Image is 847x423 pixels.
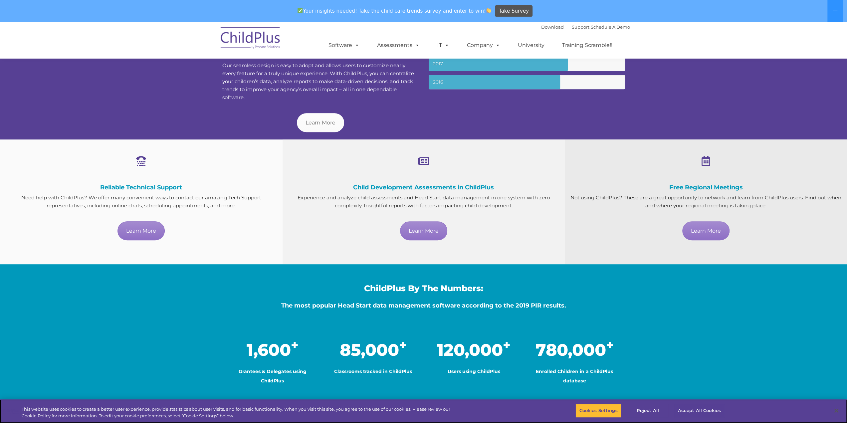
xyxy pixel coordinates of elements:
span: 85,000 [340,340,407,360]
a: Download [541,24,564,30]
p: Need help with ChildPlus? We offer many convenient ways to contact our amazing Tech Support repre... [5,194,277,210]
a: IT [431,39,456,52]
a: Learn More [682,221,730,240]
span: 780,000 [535,340,614,360]
span: ChildPlus By The Numbers: [364,283,483,293]
a: Company [460,39,507,52]
button: Accept All Cookies [674,404,725,418]
a: Support [572,24,589,30]
img: 👏 [486,8,491,13]
span: 1,600 [247,340,299,360]
span: Enrolled Children in a ChildPlus database [536,368,613,384]
button: Close [829,403,844,418]
button: Cookies Settings [575,404,621,418]
a: Learn More [117,221,165,240]
a: Schedule A Demo [591,24,630,30]
span: Reliable Technical Support [100,184,182,191]
a: Assessments [370,39,426,52]
a: Training Scramble!! [555,39,619,52]
p: Experience and analyze child assessments and Head Start data management in one system with zero c... [288,194,560,210]
span: Users using ChildPlus [448,368,500,374]
a: Learn More [400,221,447,240]
sup: + [503,337,511,352]
small: 2016 [429,75,625,90]
span: Take Survey [499,5,529,17]
a: Software [322,39,366,52]
a: University [511,39,551,52]
p: Not using ChildPlus? These are a great opportunity to network and learn from ChildPlus users. Fin... [570,194,842,210]
span: 120,000 [437,340,511,360]
span: Grantees & Delegates using [239,368,307,374]
img: ChildPlus by Procare Solutions [217,22,284,56]
img: ✅ [298,8,303,13]
a: Learn More [297,113,344,132]
span: Our seamless design is easy to adopt and allows users to customize nearly every feature for a tru... [222,62,414,101]
span: ChildPlus [261,378,284,384]
a: Take Survey [495,5,532,17]
button: Reject All [627,404,669,418]
span: Your insights needed! Take the child care trends survey and enter to win! [295,4,494,17]
sup: + [606,337,614,352]
font: | [541,24,630,30]
small: 2017 [429,56,625,71]
span: Child Development Assessments in ChildPlus [353,184,494,191]
sup: + [399,337,407,352]
span: The most popular Head Start data management software according to the 2019 PIR results. [281,302,566,309]
sup: + [291,337,299,352]
div: This website uses cookies to create a better user experience, provide statistics about user visit... [22,406,466,419]
span: Classrooms tracked in ChildPlus [334,368,412,374]
span: Free Regional Meetings [669,184,742,191]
